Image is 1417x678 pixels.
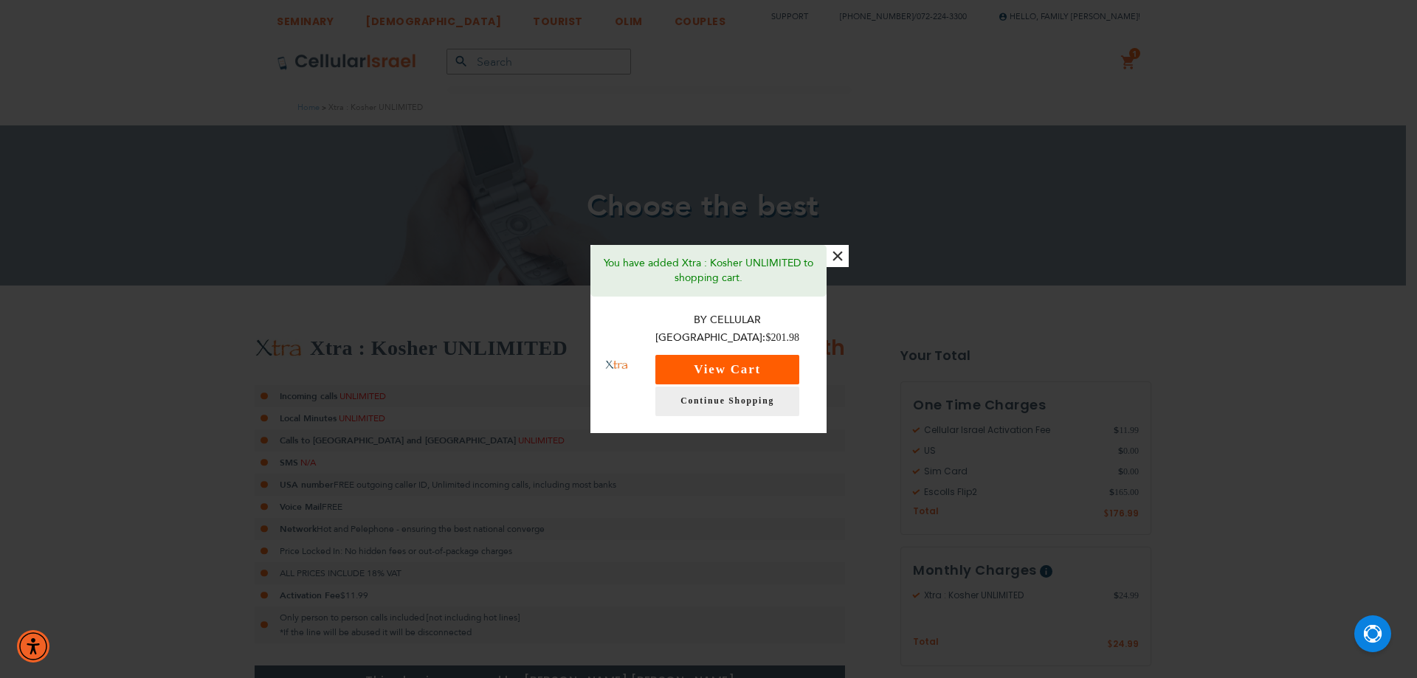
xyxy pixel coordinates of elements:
span: $201.98 [765,332,799,343]
button: × [827,245,849,267]
div: Accessibility Menu [17,630,49,663]
p: You have added Xtra : Kosher UNLIMITED to shopping cart. [601,256,816,286]
p: By Cellular [GEOGRAPHIC_DATA]: [643,311,812,347]
button: View Cart [655,355,799,384]
a: Continue Shopping [655,387,799,416]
